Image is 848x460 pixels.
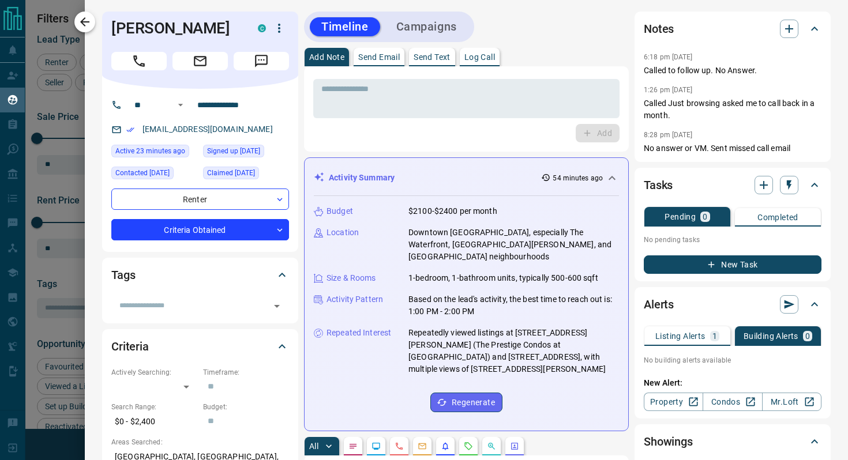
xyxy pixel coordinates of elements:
[464,53,495,61] p: Log Call
[111,19,241,37] h1: [PERSON_NAME]
[644,393,703,411] a: Property
[408,227,619,263] p: Downtown [GEOGRAPHIC_DATA], especially The Waterfront, [GEOGRAPHIC_DATA][PERSON_NAME], and [GEOGR...
[111,367,197,378] p: Actively Searching:
[174,98,187,112] button: Open
[644,295,674,314] h2: Alerts
[115,145,185,157] span: Active 23 minutes ago
[111,261,289,289] div: Tags
[172,52,228,70] span: Email
[372,442,381,451] svg: Lead Browsing Activity
[430,393,502,412] button: Regenerate
[644,176,673,194] h2: Tasks
[712,332,717,340] p: 1
[327,327,391,339] p: Repeated Interest
[762,393,821,411] a: Mr.Loft
[327,272,376,284] p: Size & Rooms
[142,125,273,134] a: [EMAIL_ADDRESS][DOMAIN_NAME]
[655,332,706,340] p: Listing Alerts
[644,255,821,274] button: New Task
[111,337,149,356] h2: Criteria
[111,219,289,240] div: Criteria Obtained
[805,332,810,340] p: 0
[644,291,821,318] div: Alerts
[703,213,707,221] p: 0
[644,231,821,248] p: No pending tasks
[310,17,380,36] button: Timeline
[665,213,696,221] p: Pending
[408,327,619,375] p: Repeatedly viewed listings at [STREET_ADDRESS][PERSON_NAME] (The Prestige Condos at [GEOGRAPHIC_D...
[703,393,762,411] a: Condos
[644,377,821,389] p: New Alert:
[418,442,427,451] svg: Emails
[464,442,473,451] svg: Requests
[644,131,693,139] p: 8:28 pm [DATE]
[111,52,167,70] span: Call
[441,442,450,451] svg: Listing Alerts
[385,17,468,36] button: Campaigns
[644,65,821,77] p: Called to follow up. No Answer.
[644,142,821,154] p: No answer or VM. Sent missed call email
[203,367,289,378] p: Timeframe:
[757,213,798,221] p: Completed
[111,437,289,447] p: Areas Searched:
[644,53,693,61] p: 6:18 pm [DATE]
[234,52,289,70] span: Message
[203,402,289,412] p: Budget:
[644,432,693,451] h2: Showings
[358,53,400,61] p: Send Email
[510,442,519,451] svg: Agent Actions
[348,442,358,451] svg: Notes
[111,266,135,284] h2: Tags
[644,428,821,455] div: Showings
[644,15,821,43] div: Notes
[329,172,395,184] p: Activity Summary
[414,53,451,61] p: Send Text
[395,442,404,451] svg: Calls
[126,126,134,134] svg: Email Verified
[207,145,260,157] span: Signed up [DATE]
[111,412,197,431] p: $0 - $2,400
[314,167,619,188] div: Activity Summary54 minutes ago
[644,171,821,199] div: Tasks
[203,145,289,161] div: Fri Feb 03 2023
[111,333,289,360] div: Criteria
[553,173,603,183] p: 54 minutes ago
[111,402,197,412] p: Search Range:
[487,442,496,451] svg: Opportunities
[408,272,598,284] p: 1-bedroom, 1-bathroom units, typically 500-600 sqft
[408,293,619,318] p: Based on the lead's activity, the best time to reach out is: 1:00 PM - 2:00 PM
[111,188,289,210] div: Renter
[744,332,798,340] p: Building Alerts
[644,20,674,38] h2: Notes
[115,167,170,179] span: Contacted [DATE]
[309,53,344,61] p: Add Note
[111,145,197,161] div: Tue Oct 14 2025
[327,227,359,239] p: Location
[327,293,383,306] p: Activity Pattern
[207,167,255,179] span: Claimed [DATE]
[111,167,197,183] div: Thu Jun 12 2025
[258,24,266,32] div: condos.ca
[203,167,289,183] div: Fri Jun 13 2025
[644,355,821,365] p: No building alerts available
[408,205,497,217] p: $2100-$2400 per month
[327,205,353,217] p: Budget
[309,442,318,450] p: All
[644,86,693,94] p: 1:26 pm [DATE]
[269,298,285,314] button: Open
[644,97,821,122] p: Called Just browsing asked me to call back in a month.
